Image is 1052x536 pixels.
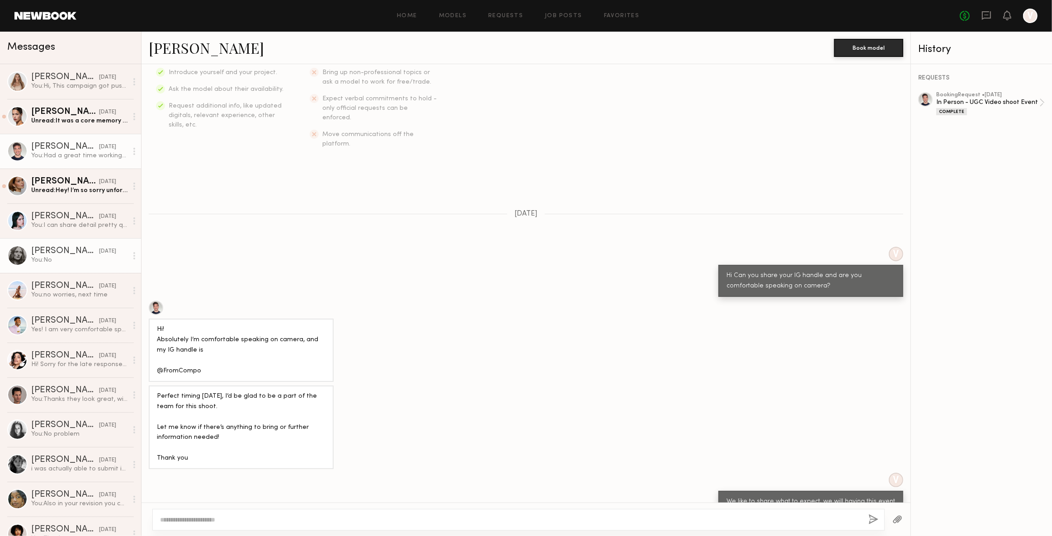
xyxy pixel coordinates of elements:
[99,317,116,325] div: [DATE]
[31,490,99,499] div: [PERSON_NAME]
[31,73,99,82] div: [PERSON_NAME]
[31,465,127,473] div: i was actually able to submit it on the app, i did it earlier [DATE]
[936,98,1039,107] div: In Person - UGC Video shoot Event
[31,360,127,369] div: Hi! Sorry for the late response. Yes, if the opportunity is still available, I’m interested! Than...
[31,212,99,221] div: [PERSON_NAME]
[834,43,903,51] a: Book model
[99,73,116,82] div: [DATE]
[31,256,127,264] div: You: No
[7,42,55,52] span: Messages
[31,151,127,160] div: You: Had a great time working with [PERSON_NAME], we had a fun photoshoot and got some real good ...
[31,430,127,438] div: You: No problem
[31,525,99,534] div: [PERSON_NAME]
[31,117,127,125] div: Unread: It was a core memory day for me 🫶🏻
[149,38,264,57] a: [PERSON_NAME]
[99,282,116,291] div: [DATE]
[322,96,437,121] span: Expect verbal commitments to hold - only official requests can be enforced.
[31,386,99,395] div: [PERSON_NAME]
[99,143,116,151] div: [DATE]
[834,39,903,57] button: Book model
[31,456,99,465] div: [PERSON_NAME]
[157,391,326,464] div: Perfect timing [DATE], I’d be glad to be a part of the team for this shoot. Let me know if there’...
[918,75,1045,81] div: REQUESTS
[99,421,116,430] div: [DATE]
[322,132,414,147] span: Move communications off the platform.
[31,82,127,90] div: You: Hi, This campaign got pushed so will reach out for next campaign. Thanks for your patience
[99,456,116,465] div: [DATE]
[99,526,116,534] div: [DATE]
[169,103,282,128] span: Request additional info, like updated digitals, relevant experience, other skills, etc.
[31,499,127,508] div: You: Also in your revision you can mention that this glasses name Kalamazoo in clear brown
[936,108,967,115] div: Complete
[545,13,582,19] a: Job Posts
[99,212,116,221] div: [DATE]
[31,108,99,117] div: [PERSON_NAME]
[99,386,116,395] div: [DATE]
[31,395,127,404] div: You: Thanks they look great, will you be able to share the video without text as well? And I woul...
[514,210,538,218] span: [DATE]
[31,351,99,360] div: [PERSON_NAME]
[604,13,640,19] a: Favorites
[726,271,895,292] div: Hi Can you share your IG handle and are you comfortable speaking on camera?
[99,247,116,256] div: [DATE]
[99,352,116,360] div: [DATE]
[31,177,99,186] div: [PERSON_NAME]
[157,324,326,376] div: Hi! Absolutely I’m comfortable speaking on camera, and my IG handle is @FromCompo
[99,108,116,117] div: [DATE]
[31,282,99,291] div: [PERSON_NAME]
[31,316,99,325] div: [PERSON_NAME]
[1023,9,1038,23] a: V
[31,186,127,195] div: Unread: Hey! I’m so sorry unfortunately I was booked for another shoot [DATE].
[488,13,523,19] a: Requests
[31,421,99,430] div: [PERSON_NAME]
[99,491,116,499] div: [DATE]
[918,44,1045,55] div: History
[31,247,99,256] div: [PERSON_NAME]
[397,13,417,19] a: Home
[169,70,277,75] span: Introduce yourself and your project.
[439,13,467,19] a: Models
[31,291,127,299] div: You: no worries, next time
[31,221,127,230] div: You: I can share detail pretty quick if you are available and interested, I know its last minute
[31,142,99,151] div: [PERSON_NAME]
[322,70,431,85] span: Bring up non-professional topics or ask a model to work for free/trade.
[169,86,283,92] span: Ask the model about their availability.
[31,325,127,334] div: Yes! I am very comfortable speaking on camera.
[936,92,1045,115] a: bookingRequest •[DATE]In Person - UGC Video shoot EventComplete
[936,92,1039,98] div: booking Request • [DATE]
[99,178,116,186] div: [DATE]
